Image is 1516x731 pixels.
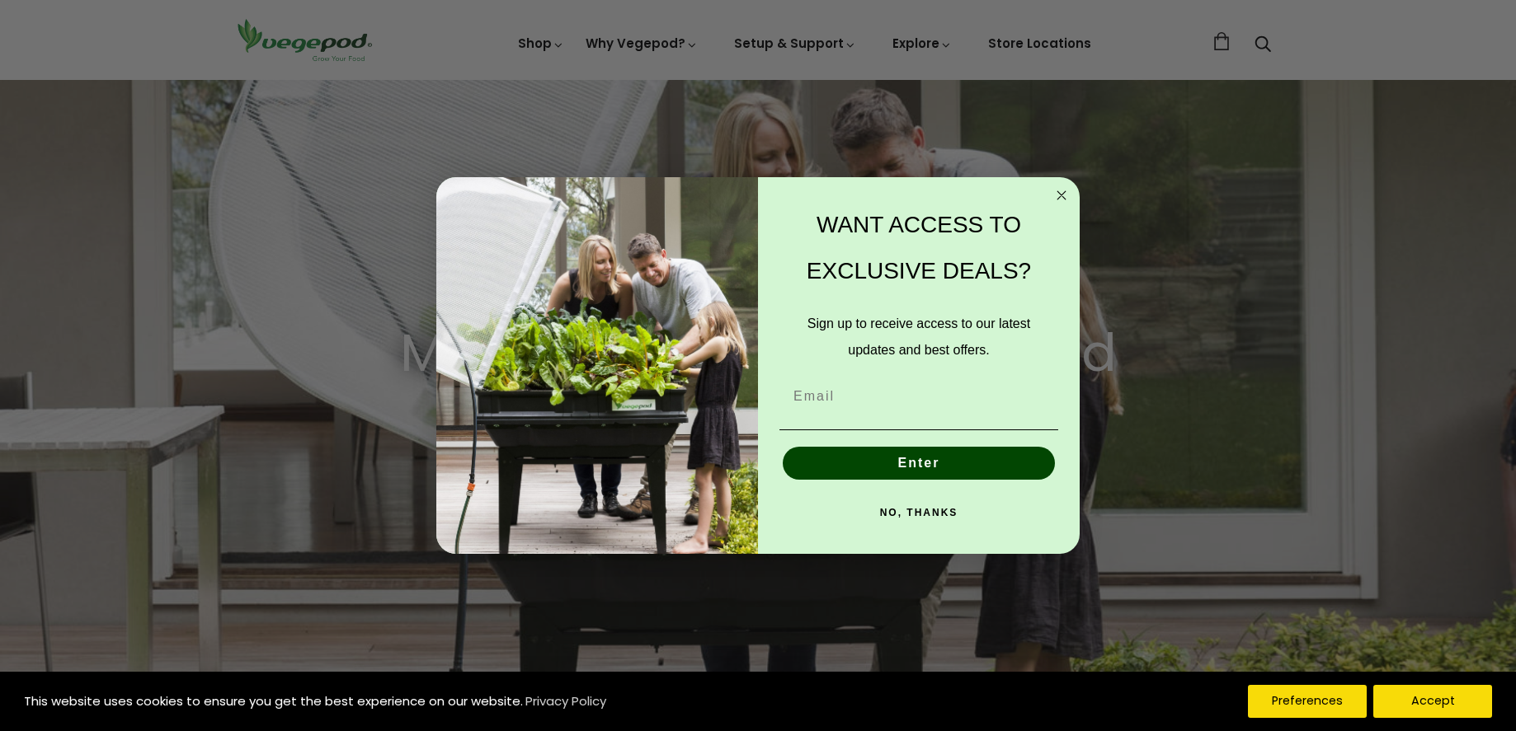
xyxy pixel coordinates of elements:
span: Sign up to receive access to our latest updates and best offers. [807,316,1030,357]
span: WANT ACCESS TO EXCLUSIVE DEALS? [807,212,1031,283]
input: Email [779,380,1058,413]
button: Close dialog [1052,185,1071,205]
a: Privacy Policy (opens in a new tab) [523,686,609,716]
button: Preferences [1248,685,1367,718]
span: This website uses cookies to ensure you get the best experience on our website. [24,692,523,710]
button: Accept [1373,685,1492,718]
button: NO, THANKS [779,496,1058,529]
img: e9d03583-1bb1-490f-ad29-36751b3212ff.jpeg [436,177,758,554]
button: Enter [783,447,1055,480]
